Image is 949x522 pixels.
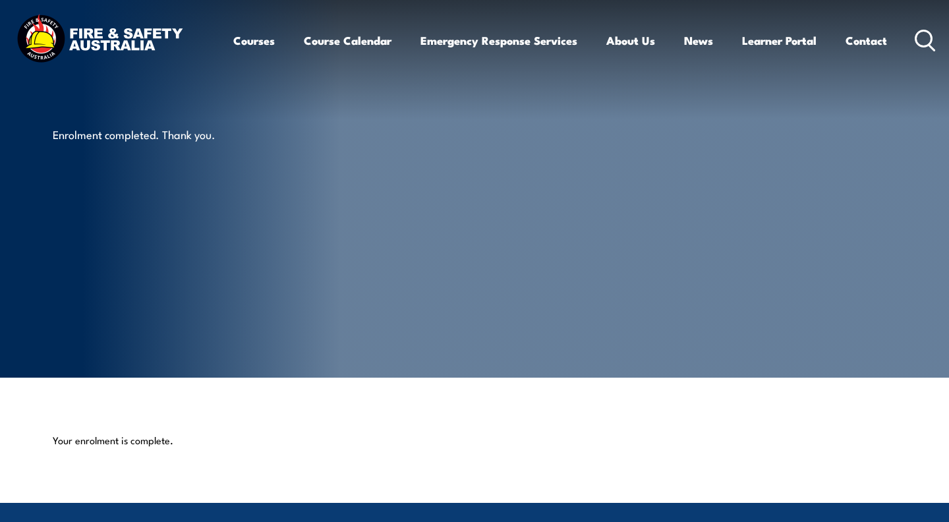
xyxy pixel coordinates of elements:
a: Learner Portal [742,23,817,58]
a: Courses [233,23,275,58]
p: Enrolment completed. Thank you. [53,127,293,142]
a: Course Calendar [304,23,391,58]
a: Contact [846,23,887,58]
a: Emergency Response Services [420,23,577,58]
p: Your enrolment is complete. [53,434,896,447]
a: News [684,23,713,58]
a: About Us [606,23,655,58]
